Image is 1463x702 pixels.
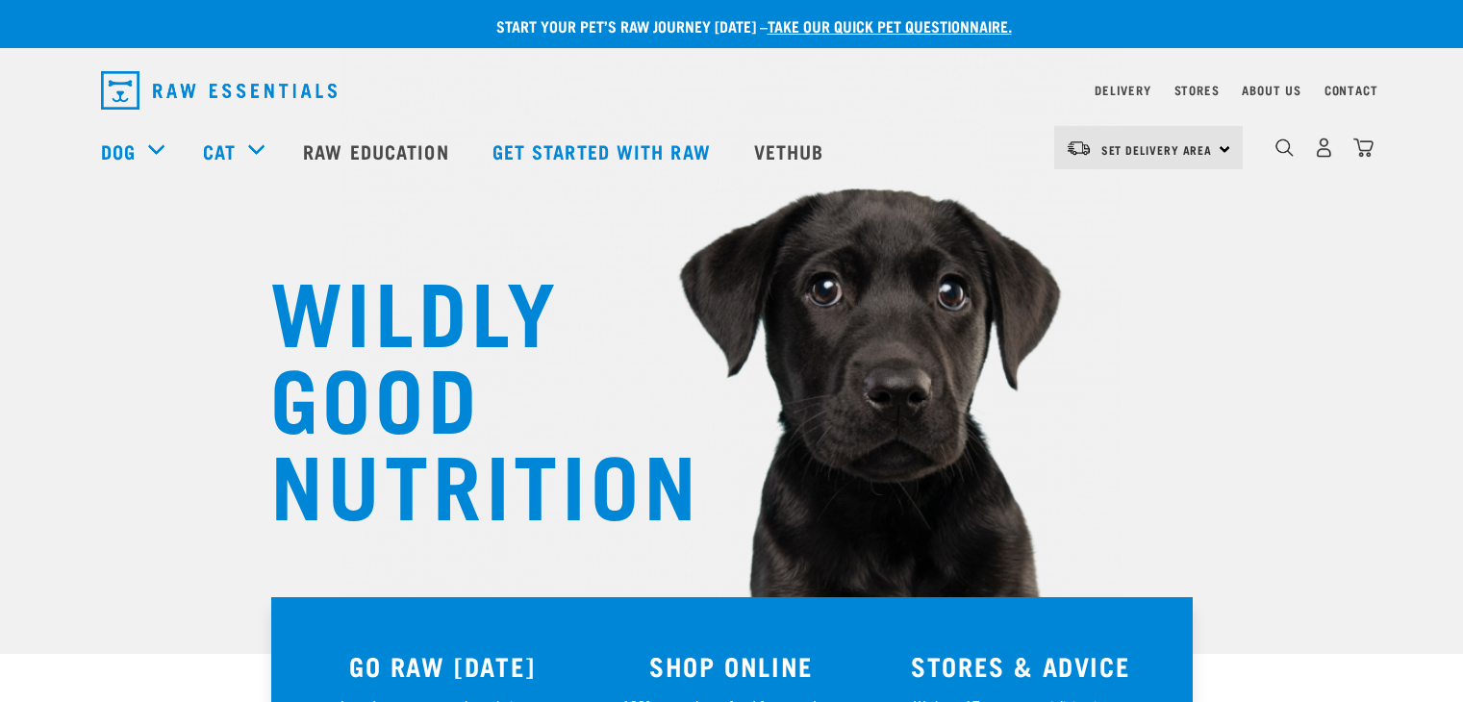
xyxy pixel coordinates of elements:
[284,113,472,189] a: Raw Education
[86,63,1378,117] nav: dropdown navigation
[310,651,576,681] h3: GO RAW [DATE]
[1314,138,1334,158] img: user.png
[1066,139,1092,157] img: van-moving.png
[1101,146,1213,153] span: Set Delivery Area
[101,71,337,110] img: Raw Essentials Logo
[203,137,236,165] a: Cat
[888,651,1154,681] h3: STORES & ADVICE
[1275,138,1294,157] img: home-icon-1@2x.png
[1174,87,1220,93] a: Stores
[1242,87,1300,93] a: About Us
[735,113,848,189] a: Vethub
[768,21,1012,30] a: take our quick pet questionnaire.
[1324,87,1378,93] a: Contact
[1353,138,1374,158] img: home-icon@2x.png
[270,264,655,524] h1: WILDLY GOOD NUTRITION
[473,113,735,189] a: Get started with Raw
[101,137,136,165] a: Dog
[1095,87,1150,93] a: Delivery
[598,651,865,681] h3: SHOP ONLINE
